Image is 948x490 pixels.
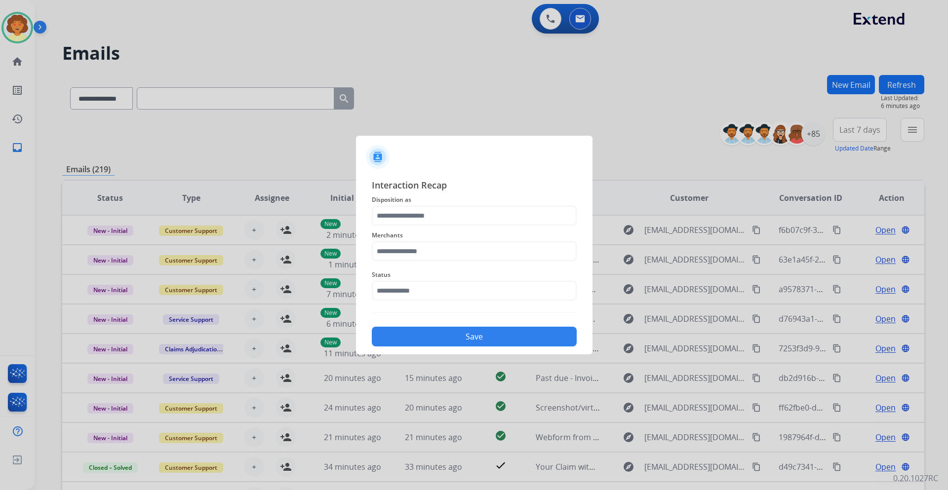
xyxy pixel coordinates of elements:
[372,327,577,346] button: Save
[372,194,577,206] span: Disposition as
[893,472,938,484] p: 0.20.1027RC
[372,229,577,241] span: Merchants
[366,145,390,169] img: contactIcon
[372,178,577,194] span: Interaction Recap
[372,269,577,281] span: Status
